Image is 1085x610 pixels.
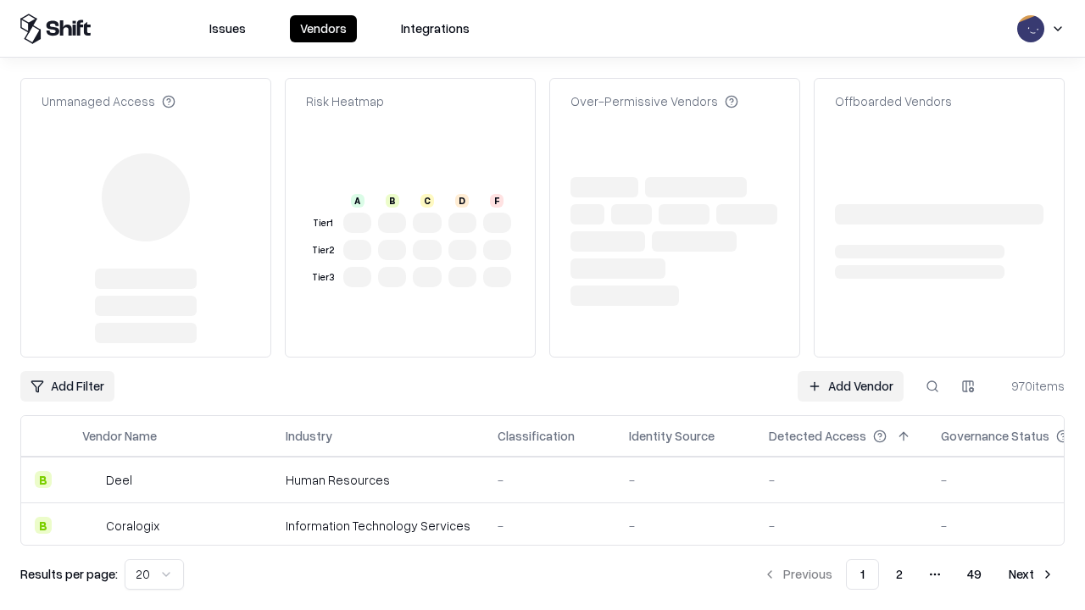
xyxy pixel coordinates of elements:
div: F [490,194,504,208]
button: Vendors [290,15,357,42]
div: B [35,517,52,534]
div: Tier 3 [309,270,337,285]
nav: pagination [753,559,1065,590]
div: B [386,194,399,208]
div: Risk Heatmap [306,92,384,110]
div: Unmanaged Access [42,92,175,110]
button: Add Filter [20,371,114,402]
button: Issues [199,15,256,42]
div: - [629,471,742,489]
div: 970 items [997,377,1065,395]
button: Integrations [391,15,480,42]
div: Detected Access [769,427,866,445]
button: 1 [846,559,879,590]
img: Deel [82,471,99,488]
div: - [769,471,914,489]
div: Over-Permissive Vendors [570,92,738,110]
div: Industry [286,427,332,445]
img: Coralogix [82,517,99,534]
div: - [498,471,602,489]
div: Human Resources [286,471,470,489]
a: Add Vendor [798,371,904,402]
div: B [35,471,52,488]
div: Information Technology Services [286,517,470,535]
div: Deel [106,471,132,489]
button: 49 [954,559,995,590]
div: A [351,194,364,208]
div: Vendor Name [82,427,157,445]
div: C [420,194,434,208]
button: 2 [882,559,916,590]
div: D [455,194,469,208]
div: Coralogix [106,517,159,535]
div: Classification [498,427,575,445]
div: - [769,517,914,535]
div: - [498,517,602,535]
div: Governance Status [941,427,1049,445]
p: Results per page: [20,565,118,583]
div: Tier 1 [309,216,337,230]
div: Tier 2 [309,243,337,258]
div: Identity Source [629,427,715,445]
div: Offboarded Vendors [835,92,952,110]
button: Next [999,559,1065,590]
div: - [629,517,742,535]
